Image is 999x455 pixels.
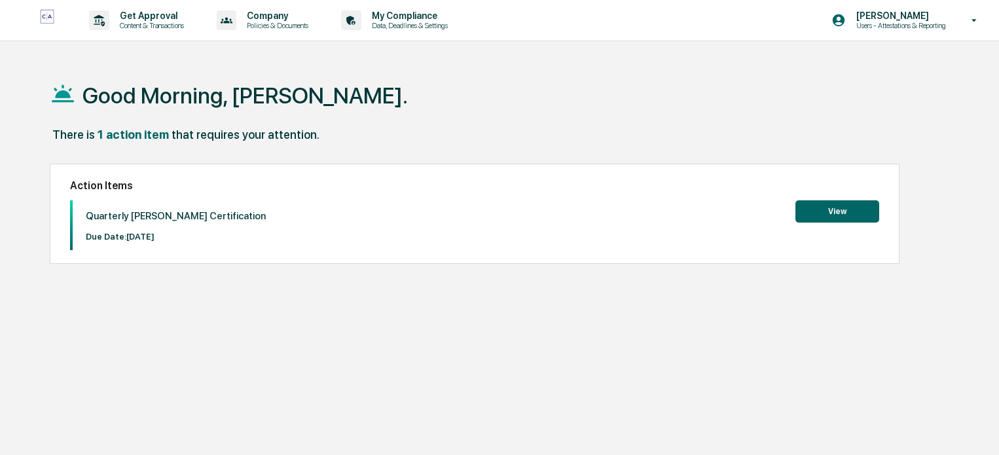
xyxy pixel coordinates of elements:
[82,82,408,109] h1: Good Morning, [PERSON_NAME].
[361,10,454,21] p: My Compliance
[52,128,95,141] div: There is
[86,210,266,222] p: Quarterly [PERSON_NAME] Certification
[236,21,315,30] p: Policies & Documents
[109,21,191,30] p: Content & Transactions
[795,200,879,223] button: View
[172,128,319,141] div: that requires your attention.
[361,21,454,30] p: Data, Deadlines & Settings
[846,10,953,21] p: [PERSON_NAME]
[70,179,879,192] h2: Action Items
[31,9,63,31] img: logo
[795,204,879,217] a: View
[236,10,315,21] p: Company
[98,128,169,141] div: 1 action item
[86,232,266,242] p: Due Date: [DATE]
[846,21,953,30] p: Users - Attestations & Reporting
[109,10,191,21] p: Get Approval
